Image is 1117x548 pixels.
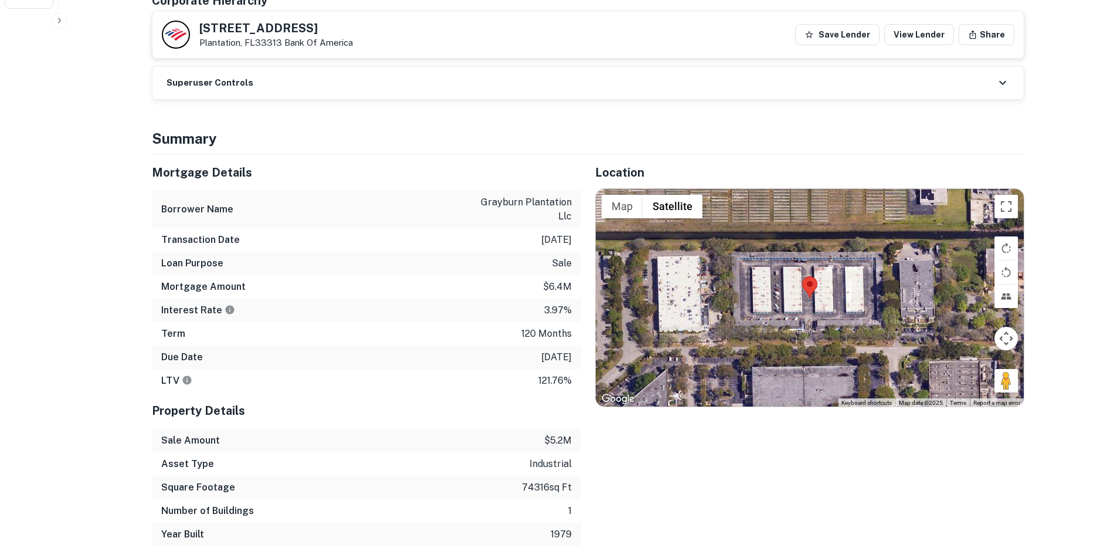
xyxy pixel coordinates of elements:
[1058,454,1117,510] iframe: Chat Widget
[521,327,572,341] p: 120 months
[884,24,954,45] a: View Lender
[182,375,192,385] svg: LTVs displayed on the website are for informational purposes only and may be reported incorrectly...
[161,350,203,364] h6: Due Date
[161,527,204,542] h6: Year Built
[284,38,353,48] a: Bank Of America
[161,504,254,518] h6: Number of Buildings
[161,256,223,270] h6: Loan Purpose
[225,305,235,315] svg: The interest rates displayed on the website are for informational purposes only and may be report...
[199,38,353,48] p: Plantation, FL33313
[161,374,192,388] h6: LTV
[199,22,353,34] h5: [STREET_ADDRESS]
[152,402,581,420] h5: Property Details
[602,195,643,218] button: Show street map
[161,280,246,294] h6: Mortgage Amount
[599,391,637,407] img: Google
[994,369,1018,393] button: Drag Pegman onto the map to open Street View
[167,76,253,90] h6: Superuser Controls
[959,24,1014,45] button: Share
[950,400,966,406] a: Terms (opens in new tab)
[994,261,1018,284] button: Rotate map counterclockwise
[152,128,1024,149] h4: Summary
[973,400,1020,406] a: Report a map error
[795,24,880,45] button: Save Lender
[161,233,240,247] h6: Transaction Date
[538,374,572,388] p: 121.76%
[994,236,1018,260] button: Rotate map clockwise
[552,256,572,270] p: sale
[568,504,572,518] p: 1
[543,280,572,294] p: $6.4m
[152,164,581,181] h5: Mortgage Details
[899,400,943,406] span: Map data ©2025
[841,399,892,407] button: Keyboard shortcuts
[529,457,572,471] p: industrial
[994,327,1018,350] button: Map camera controls
[599,391,637,407] a: Open this area in Google Maps (opens a new window)
[161,327,185,341] h6: Term
[161,434,220,448] h6: Sale Amount
[522,481,572,495] p: 74316 sq ft
[544,434,572,448] p: $5.2m
[994,285,1018,308] button: Tilt map
[595,164,1024,181] h5: Location
[161,202,233,217] h6: Borrower Name
[551,527,572,542] p: 1979
[544,303,572,317] p: 3.97%
[541,350,572,364] p: [DATE]
[161,303,235,317] h6: Interest Rate
[161,457,214,471] h6: Asset Type
[643,195,702,218] button: Show satellite imagery
[541,233,572,247] p: [DATE]
[161,481,235,495] h6: Square Footage
[466,195,572,224] p: grayburn plantation llc
[994,195,1018,218] button: Toggle fullscreen view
